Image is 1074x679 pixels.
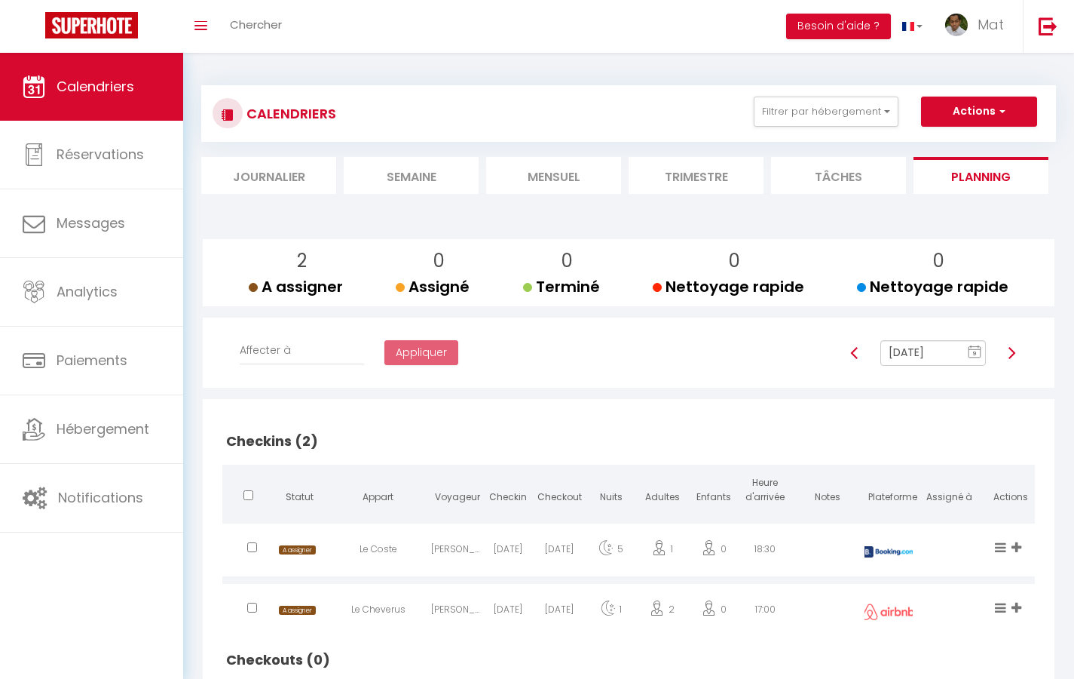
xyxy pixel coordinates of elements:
[637,588,688,637] div: 2
[864,465,913,520] th: Plateforme
[57,214,125,232] span: Messages
[913,157,1048,194] li: Planning
[482,465,534,520] th: Checkin
[973,350,977,357] text: 9
[921,97,1037,127] button: Actions
[978,15,1004,34] span: Mat
[384,340,458,366] button: Appliquer
[261,247,343,275] p: 2
[286,490,314,503] span: Statut
[431,527,482,576] div: [PERSON_NAME]
[754,97,898,127] button: Filtrer par hébergement
[201,157,336,194] li: Journalier
[58,488,143,507] span: Notifications
[325,588,430,637] div: Le Cheverus
[1039,17,1057,35] img: logout
[279,606,316,616] span: A assigner
[57,351,127,370] span: Paiements
[523,276,600,297] span: Terminé
[862,546,915,558] img: booking2.png
[585,588,636,637] div: 1
[585,465,636,520] th: Nuits
[637,527,688,576] div: 1
[739,465,791,520] th: Heure d'arrivée
[771,157,906,194] li: Tâches
[57,282,118,301] span: Analytics
[222,418,1035,465] h2: Checkins (2)
[1005,347,1017,359] img: arrow-right3.svg
[986,465,1035,520] th: Actions
[482,527,534,576] div: [DATE]
[230,17,282,32] span: Chercher
[344,157,479,194] li: Semaine
[869,247,1008,275] p: 0
[913,465,986,520] th: Assigné à
[279,545,316,555] span: A assigner
[57,419,149,438] span: Hébergement
[486,157,621,194] li: Mensuel
[431,588,482,637] div: [PERSON_NAME]
[688,465,739,520] th: Enfants
[396,276,470,297] span: Assigné
[243,97,336,131] h3: CALENDRIERS
[857,276,1008,297] span: Nettoyage rapide
[786,14,891,39] button: Besoin d'aide ?
[849,347,861,359] img: arrow-left3.svg
[408,247,470,275] p: 0
[653,276,804,297] span: Nettoyage rapide
[739,527,791,576] div: 18:30
[57,145,144,164] span: Réservations
[862,604,915,620] img: airbnb2.png
[534,527,585,576] div: [DATE]
[585,527,636,576] div: 5
[880,340,986,366] input: Select Date
[249,276,343,297] span: A assigner
[45,12,138,38] img: Super Booking
[629,157,763,194] li: Trimestre
[688,588,739,637] div: 0
[12,6,57,51] button: Ouvrir le widget de chat LiveChat
[534,588,585,637] div: [DATE]
[665,247,804,275] p: 0
[637,465,688,520] th: Adultes
[791,465,864,520] th: Notes
[534,465,585,520] th: Checkout
[535,247,600,275] p: 0
[325,527,430,576] div: Le Coste
[482,588,534,637] div: [DATE]
[57,77,134,96] span: Calendriers
[688,527,739,576] div: 0
[945,14,968,36] img: ...
[363,490,393,503] span: Appart
[431,465,482,520] th: Voyageur
[739,588,791,637] div: 17:00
